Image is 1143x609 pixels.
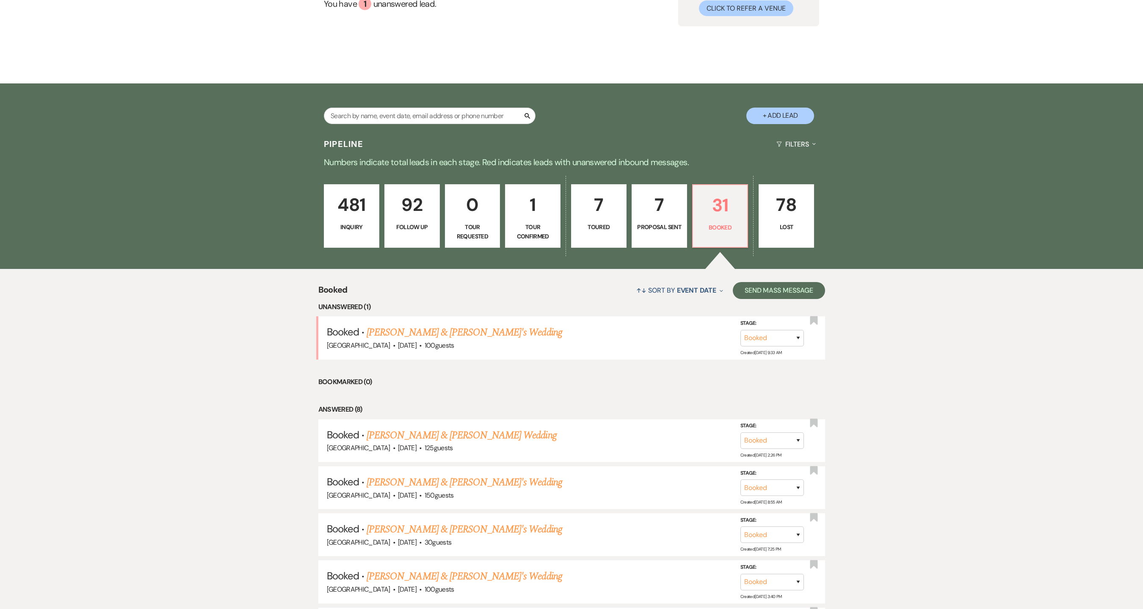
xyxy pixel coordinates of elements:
[698,223,743,232] p: Booked
[318,404,825,415] li: Answered (8)
[746,108,814,124] button: + Add Lead
[577,222,621,232] p: Toured
[733,282,825,299] button: Send Mass Message
[327,325,359,338] span: Booked
[699,0,793,16] button: Click to Refer a Venue
[324,108,536,124] input: Search by name, event date, email address or phone number
[511,191,555,219] p: 1
[637,222,682,232] p: Proposal Sent
[740,499,782,505] span: Created: [DATE] 8:55 AM
[450,222,495,241] p: Tour Requested
[318,376,825,388] li: Bookmarked (0)
[327,569,359,582] span: Booked
[445,184,500,248] a: 0Tour Requested
[327,491,390,500] span: [GEOGRAPHIC_DATA]
[764,222,809,232] p: Lost
[367,325,562,340] a: [PERSON_NAME] & [PERSON_NAME]'s Wedding
[327,522,359,535] span: Booked
[425,341,454,350] span: 100 guests
[740,421,804,431] label: Stage:
[740,468,804,478] label: Stage:
[511,222,555,241] p: Tour Confirmed
[698,191,743,219] p: 31
[398,491,417,500] span: [DATE]
[740,593,782,599] span: Created: [DATE] 3:40 PM
[759,184,814,248] a: 78Lost
[327,341,390,350] span: [GEOGRAPHIC_DATA]
[324,184,379,248] a: 481Inquiry
[324,138,364,150] h3: Pipeline
[329,191,374,219] p: 481
[425,491,454,500] span: 150 guests
[425,538,452,547] span: 30 guests
[740,563,804,572] label: Stage:
[318,302,825,313] li: Unanswered (1)
[318,283,348,302] span: Booked
[773,133,819,155] button: Filters
[740,349,782,355] span: Created: [DATE] 9:33 AM
[327,428,359,441] span: Booked
[632,184,687,248] a: 7Proposal Sent
[740,546,781,552] span: Created: [DATE] 7:25 PM
[740,319,804,328] label: Stage:
[505,184,560,248] a: 1Tour Confirmed
[267,155,876,169] p: Numbers indicate total leads in each stage. Red indicates leads with unanswered inbound messages.
[692,184,748,248] a: 31Booked
[740,452,781,458] span: Created: [DATE] 2:26 PM
[636,286,646,295] span: ↑↓
[450,191,495,219] p: 0
[367,569,562,584] a: [PERSON_NAME] & [PERSON_NAME]'s Wedding
[398,538,417,547] span: [DATE]
[390,222,434,232] p: Follow Up
[677,286,716,295] span: Event Date
[327,443,390,452] span: [GEOGRAPHIC_DATA]
[367,475,562,490] a: [PERSON_NAME] & [PERSON_NAME]'s Wedding
[327,538,390,547] span: [GEOGRAPHIC_DATA]
[637,191,682,219] p: 7
[633,279,726,302] button: Sort By Event Date
[329,222,374,232] p: Inquiry
[367,428,556,443] a: [PERSON_NAME] & [PERSON_NAME] Wedding
[398,341,417,350] span: [DATE]
[764,191,809,219] p: 78
[327,585,390,594] span: [GEOGRAPHIC_DATA]
[384,184,440,248] a: 92Follow Up
[398,585,417,594] span: [DATE]
[367,522,562,537] a: [PERSON_NAME] & [PERSON_NAME]'s Wedding
[571,184,627,248] a: 7Toured
[425,443,453,452] span: 125 guests
[740,516,804,525] label: Stage:
[327,475,359,488] span: Booked
[390,191,434,219] p: 92
[398,443,417,452] span: [DATE]
[577,191,621,219] p: 7
[425,585,454,594] span: 100 guests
